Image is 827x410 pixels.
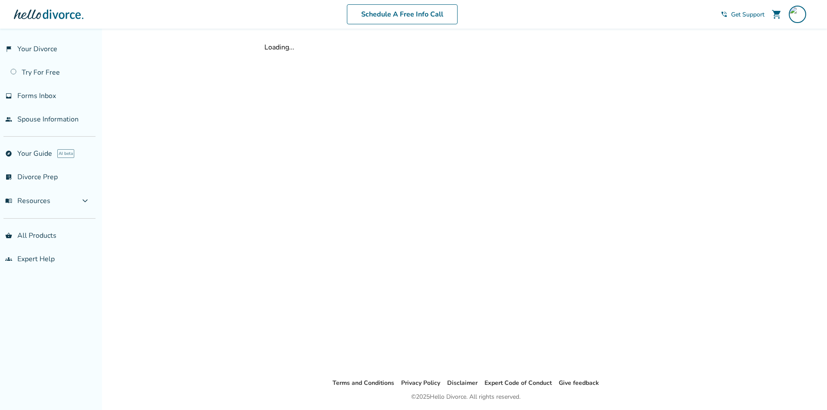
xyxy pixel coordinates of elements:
span: menu_book [5,197,12,204]
span: Get Support [731,10,764,19]
span: Resources [5,196,50,206]
span: groups [5,256,12,262]
span: flag_2 [5,46,12,52]
span: shopping_basket [5,232,12,239]
a: Schedule A Free Info Call [347,4,458,24]
div: © 2025 Hello Divorce. All rights reserved. [411,392,521,402]
span: shopping_cart [771,9,782,20]
span: explore [5,150,12,157]
span: phone_in_talk [721,11,728,18]
span: people [5,116,12,123]
span: list_alt_check [5,174,12,180]
a: phone_in_talkGet Support [721,10,764,19]
img: bills4craignsusie@comcast.net [789,6,806,23]
div: Loading... [264,43,667,52]
li: Give feedback [559,378,599,388]
a: Terms and Conditions [333,379,394,387]
a: Privacy Policy [401,379,440,387]
span: AI beta [57,149,74,158]
span: Forms Inbox [17,91,56,101]
span: expand_more [80,196,90,206]
span: inbox [5,92,12,99]
li: Disclaimer [447,378,478,388]
a: Expert Code of Conduct [484,379,552,387]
